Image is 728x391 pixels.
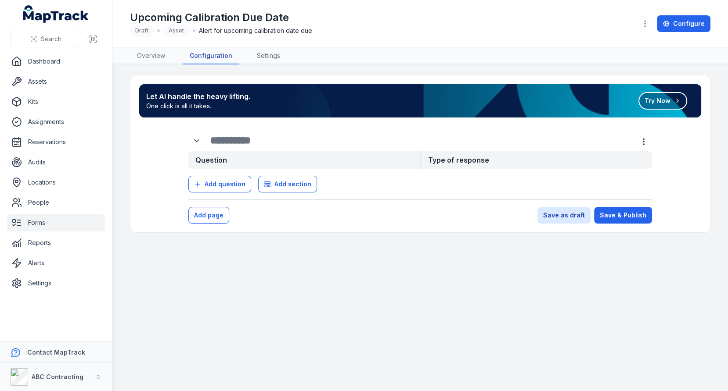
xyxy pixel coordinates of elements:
div: Asset [163,25,189,37]
a: Reservations [7,133,105,151]
button: more-detail [635,133,652,150]
a: Locations [7,174,105,191]
button: Try Now [638,92,687,110]
strong: Contact MapTrack [27,348,85,356]
button: Add page [188,207,229,224]
a: Settings [7,274,105,292]
span: One click is all it takes. [146,102,250,110]
a: Forms [7,214,105,231]
a: Dashboard [7,53,105,70]
a: Configuration [183,48,239,64]
button: Save as draft [537,207,591,224]
a: Assets [7,73,105,90]
span: Add question [205,180,245,188]
button: Save & Publish [594,207,652,224]
h1: Upcoming Calibration Due Date [130,11,312,25]
a: People [7,194,105,211]
button: Add section [258,176,317,192]
button: Expand [188,132,205,149]
button: Search [11,31,81,47]
span: Search [41,35,61,43]
a: Assignments [7,113,105,131]
a: Settings [250,48,287,64]
div: :rl:-form-item-label [188,132,207,149]
div: Draft [130,25,154,37]
strong: Let AI handle the heavy lifting. [146,91,250,102]
a: MapTrack [23,5,89,23]
a: Configure [657,15,710,32]
strong: Type of response [420,151,652,169]
span: Alert for upcoming calibration date due [199,26,312,35]
strong: Question [188,151,420,169]
a: Kits [7,93,105,110]
span: Add section [274,180,311,188]
strong: ABC Contracting [32,373,83,380]
a: Reports [7,234,105,252]
button: Add question [188,176,251,192]
a: Alerts [7,254,105,272]
a: Overview [130,48,172,64]
a: Audits [7,153,105,171]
